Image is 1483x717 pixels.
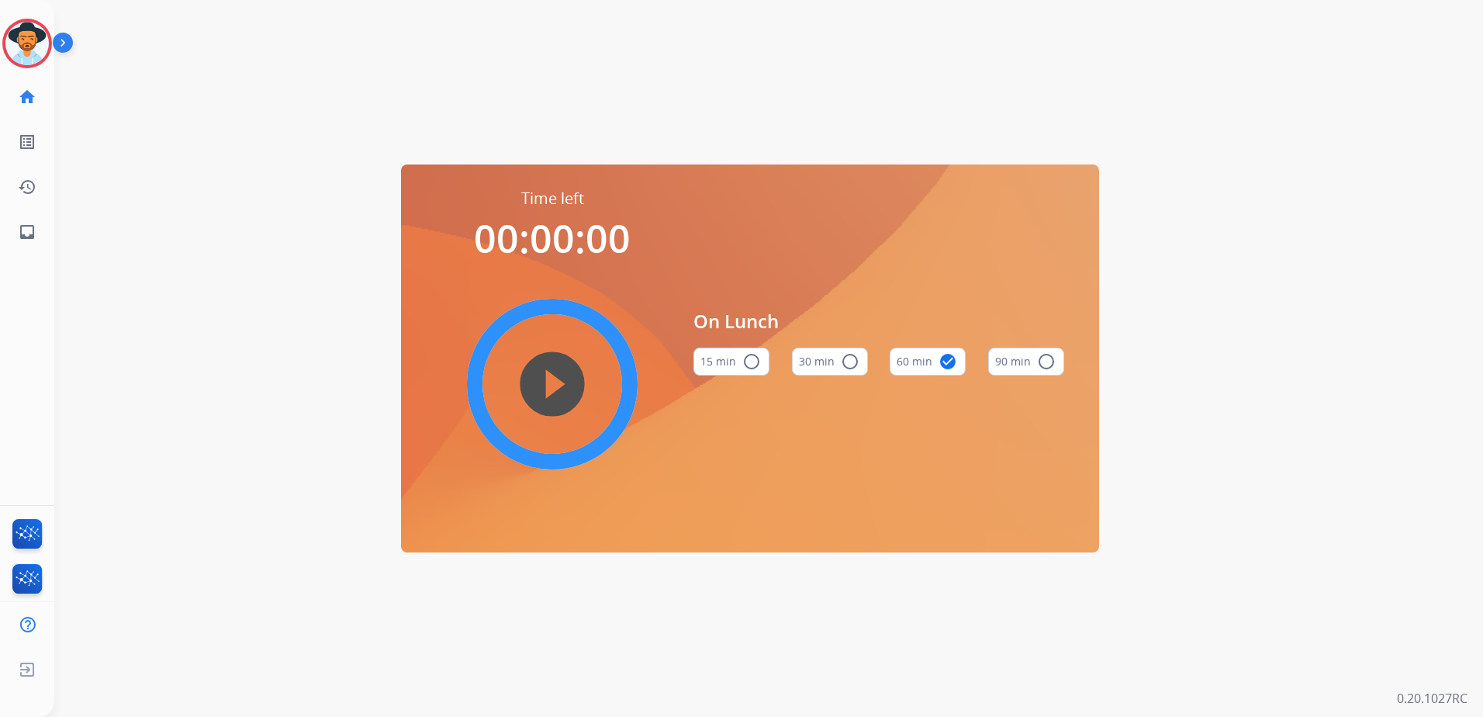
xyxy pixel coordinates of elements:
mat-icon: inbox [18,223,36,241]
mat-icon: check_circle [939,352,957,371]
mat-icon: list_alt [18,133,36,151]
mat-icon: radio_button_unchecked [1037,352,1056,371]
button: 60 min [890,348,966,376]
span: On Lunch [693,307,1064,335]
p: 0.20.1027RC [1397,689,1467,708]
span: Time left [521,188,584,210]
button: 30 min [792,348,868,376]
mat-icon: home [18,88,36,106]
span: 00:00:00 [474,212,631,265]
img: avatar [5,22,49,65]
mat-icon: history [18,178,36,196]
mat-icon: radio_button_unchecked [841,352,859,371]
mat-icon: play_circle_filled [543,375,562,393]
mat-icon: radio_button_unchecked [742,352,761,371]
button: 15 min [693,348,769,376]
button: 90 min [988,348,1064,376]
